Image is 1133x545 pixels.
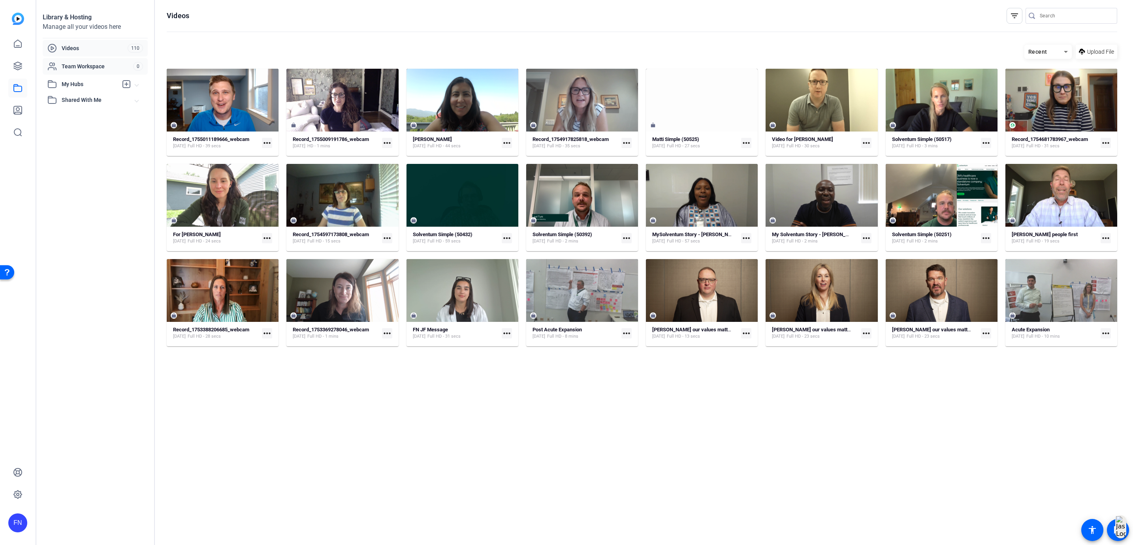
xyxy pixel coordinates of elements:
span: [DATE] [1012,238,1024,244]
img: blue-gradient.svg [12,13,24,25]
span: [DATE] [533,333,545,340]
a: Record_1755009191786_webcam[DATE]HD - 1 mins [293,136,378,149]
mat-icon: more_horiz [981,233,991,243]
a: Acute Expansion[DATE]Full HD - 10 mins [1012,327,1097,340]
strong: [PERSON_NAME] our values matter (1) [652,327,740,333]
a: FN JF Message[DATE]Full HD - 31 secs [413,327,499,340]
span: Full HD - 44 secs [427,143,461,149]
mat-icon: more_horiz [981,328,991,338]
span: [DATE] [173,333,186,340]
span: [DATE] [173,238,186,244]
strong: Record_1754597173808_webcam [293,231,369,237]
mat-icon: more_horiz [741,233,751,243]
span: Full HD - 2 mins [787,238,818,244]
mat-icon: more_horiz [621,233,632,243]
span: [DATE] [772,238,785,244]
span: [DATE] [413,238,425,244]
strong: Record_1754917825818_webcam [533,136,609,142]
strong: For [PERSON_NAME] [173,231,221,237]
span: [DATE] [413,333,425,340]
mat-icon: more_horiz [502,328,512,338]
a: For [PERSON_NAME][DATE]Full HD - 24 secs [173,231,259,244]
span: 0 [133,62,143,71]
span: [DATE] [1012,143,1024,149]
strong: Solventum Simple (50432) [413,231,472,237]
a: Solventum Simple (50392)[DATE]Full HD - 2 mins [533,231,618,244]
strong: Solventum Simple (50392) [533,231,592,237]
strong: [PERSON_NAME] our values matter [772,327,852,333]
mat-icon: more_horiz [1101,233,1111,243]
mat-icon: accessibility [1088,525,1097,535]
mat-icon: more_horiz [502,233,512,243]
strong: Record_1753369278046_webcam [293,327,369,333]
span: Full HD - 28 secs [188,333,221,340]
div: Library & Hosting [43,13,148,22]
h1: Videos [167,11,189,21]
mat-icon: more_horiz [741,328,751,338]
span: Full HD - 8 mins [547,333,578,340]
a: MySolventum Story - [PERSON_NAME][DATE]Full HD - 57 secs [652,231,738,244]
span: Full HD - 15 secs [307,238,341,244]
span: Full HD - 13 secs [667,333,700,340]
a: [PERSON_NAME] our values matter[DATE]Full HD - 23 secs [892,327,978,340]
a: Solventum Simple (50251)[DATE]Full HD - 2 mins [892,231,978,244]
span: Upload File [1087,48,1114,56]
span: [DATE] [892,238,905,244]
strong: Record_1755011189666_webcam [173,136,249,142]
span: [DATE] [293,333,305,340]
strong: Video for [PERSON_NAME] [772,136,833,142]
span: Full HD - 3 mins [907,143,938,149]
strong: [PERSON_NAME] our values matter [892,327,972,333]
span: Full HD - 30 secs [787,143,820,149]
mat-icon: more_horiz [382,138,392,148]
span: [DATE] [652,238,665,244]
a: My Solventum Story - [PERSON_NAME][DATE]Full HD - 2 mins [772,231,858,244]
mat-icon: filter_list [1010,11,1019,21]
mat-icon: more_horiz [621,138,632,148]
span: 110 [128,44,143,53]
mat-icon: more_horiz [861,328,871,338]
span: [DATE] [652,333,665,340]
span: Shared With Me [62,96,135,104]
span: [DATE] [892,143,905,149]
span: Full HD - 2 mins [547,238,578,244]
span: Full HD - 31 secs [427,333,461,340]
span: [DATE] [1012,333,1024,340]
span: Full HD - 23 secs [787,333,820,340]
button: Upload File [1076,45,1117,59]
mat-icon: more_horiz [981,138,991,148]
span: [DATE] [413,143,425,149]
div: Manage all your videos here [43,22,148,32]
mat-icon: more_horiz [262,328,272,338]
strong: Record_1753388206685_webcam [173,327,249,333]
span: Full HD - 57 secs [667,238,700,244]
mat-icon: more_horiz [502,138,512,148]
span: [DATE] [533,143,545,149]
a: Solventum Simple (50432)[DATE]Full HD - 59 secs [413,231,499,244]
input: Search [1040,11,1111,21]
span: [DATE] [533,238,545,244]
span: Full HD - 24 secs [188,238,221,244]
span: Full HD - 23 secs [907,333,940,340]
strong: MySolventum Story - [PERSON_NAME] [652,231,740,237]
a: [PERSON_NAME] people first[DATE]Full HD - 19 secs [1012,231,1097,244]
mat-icon: more_horiz [1101,328,1111,338]
a: Matti Simple (50525)[DATE]Full HD - 27 secs [652,136,738,149]
strong: My Solventum Story - [PERSON_NAME] [772,231,861,237]
mat-icon: more_horiz [1101,138,1111,148]
span: My Hubs [62,80,118,88]
mat-expansion-panel-header: My Hubs [43,76,148,92]
span: Full HD - 10 mins [1026,333,1060,340]
a: [PERSON_NAME] our values matter (1)[DATE]Full HD - 13 secs [652,327,738,340]
mat-icon: more_horiz [382,328,392,338]
span: [DATE] [173,143,186,149]
span: Full HD - 2 mins [907,238,938,244]
span: [DATE] [293,143,305,149]
mat-expansion-panel-header: Shared With Me [43,92,148,108]
strong: FN JF Message [413,327,448,333]
strong: Record_1754681783967_webcam [1012,136,1088,142]
div: FN [8,513,27,532]
span: Full HD - 59 secs [427,238,461,244]
span: [DATE] [772,143,785,149]
strong: Matti Simple (50525) [652,136,699,142]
